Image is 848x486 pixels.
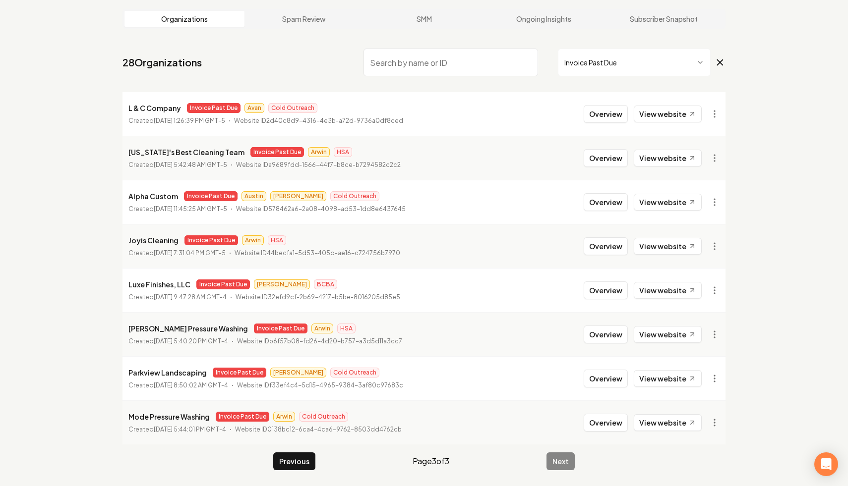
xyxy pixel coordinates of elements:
[154,381,228,389] time: [DATE] 8:50:02 AM GMT-4
[634,326,702,343] a: View website
[213,368,266,378] span: Invoice Past Due
[128,204,227,214] p: Created
[634,238,702,255] a: View website
[268,235,286,245] span: HSA
[128,248,226,258] p: Created
[242,235,264,245] span: Arwin
[128,367,207,378] p: Parkview Landscaping
[330,368,379,378] span: Cold Outreach
[128,116,225,126] p: Created
[270,191,326,201] span: [PERSON_NAME]
[250,147,304,157] span: Invoice Past Due
[273,412,295,422] span: Arwin
[270,368,326,378] span: [PERSON_NAME]
[236,204,406,214] p: Website ID 578462a6-2a08-4098-ad53-1dd8e6437645
[484,11,604,27] a: Ongoing Insights
[364,11,484,27] a: SMM
[187,103,241,113] span: Invoice Past Due
[634,150,702,166] a: View website
[311,324,333,333] span: Arwin
[584,281,628,299] button: Overview
[128,234,179,246] p: Joyis Cleaning
[154,249,226,257] time: [DATE] 7:31:04 PM GMT-5
[330,191,379,201] span: Cold Outreach
[128,425,226,434] p: Created
[128,146,244,158] p: [US_STATE]'s Best Cleaning Team
[244,11,364,27] a: Spam Review
[128,190,178,202] p: Alpha Custom
[128,380,228,390] p: Created
[254,324,307,333] span: Invoice Past Due
[268,103,317,113] span: Cold Outreach
[122,55,202,69] a: 28Organizations
[634,194,702,211] a: View website
[244,103,264,113] span: Avan
[184,191,238,201] span: Invoice Past Due
[196,279,250,289] span: Invoice Past Due
[234,116,403,126] p: Website ID 2d40c8d9-4316-4e3b-a72d-9736a0df8ced
[154,205,227,213] time: [DATE] 11:45:25 AM GMT-5
[363,49,538,76] input: Search by name or ID
[584,414,628,432] button: Overview
[128,102,181,114] p: L & C Company
[242,191,266,201] span: Austin
[235,248,400,258] p: Website ID 44becfa1-5d53-405d-ae16-c724756b7970
[634,282,702,299] a: View website
[337,324,356,333] span: HSA
[128,278,190,290] p: Luxe Finishes, LLC
[584,105,628,123] button: Overview
[235,425,402,434] p: Website ID 0138bc12-6ca4-4ca6-9762-8503dd4762cb
[254,279,310,289] span: [PERSON_NAME]
[334,147,352,157] span: HSA
[236,292,400,302] p: Website ID 32efd9cf-2b69-4217-b5be-8016205d85e5
[604,11,724,27] a: Subscriber Snapshot
[634,106,702,122] a: View website
[128,336,228,346] p: Created
[184,235,238,245] span: Invoice Past Due
[124,11,244,27] a: Organizations
[584,325,628,343] button: Overview
[634,414,702,431] a: View website
[584,370,628,387] button: Overview
[299,412,348,422] span: Cold Outreach
[413,455,449,467] span: Page 3 of 3
[634,370,702,387] a: View website
[584,149,628,167] button: Overview
[154,117,225,124] time: [DATE] 1:26:39 PM GMT-5
[128,292,227,302] p: Created
[216,412,269,422] span: Invoice Past Due
[128,411,210,423] p: Mode Pressure Washing
[237,380,403,390] p: Website ID f33ef4c4-5d15-4965-9384-3af80c97683c
[814,452,838,476] div: Open Intercom Messenger
[154,161,227,168] time: [DATE] 5:42:48 AM GMT-5
[584,237,628,255] button: Overview
[154,426,226,433] time: [DATE] 5:44:01 PM GMT-4
[308,147,330,157] span: Arwin
[236,160,401,170] p: Website ID a9689fdd-1566-44f7-b8ce-b7294582c2c2
[154,337,228,345] time: [DATE] 5:40:20 PM GMT-4
[584,193,628,211] button: Overview
[128,160,227,170] p: Created
[273,452,315,470] button: Previous
[154,293,227,301] time: [DATE] 9:47:28 AM GMT-4
[237,336,402,346] p: Website ID b6f57b08-fd26-4d20-b757-a3d5d11a3cc7
[314,279,337,289] span: BCBA
[128,323,248,334] p: [PERSON_NAME] Pressure Washing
